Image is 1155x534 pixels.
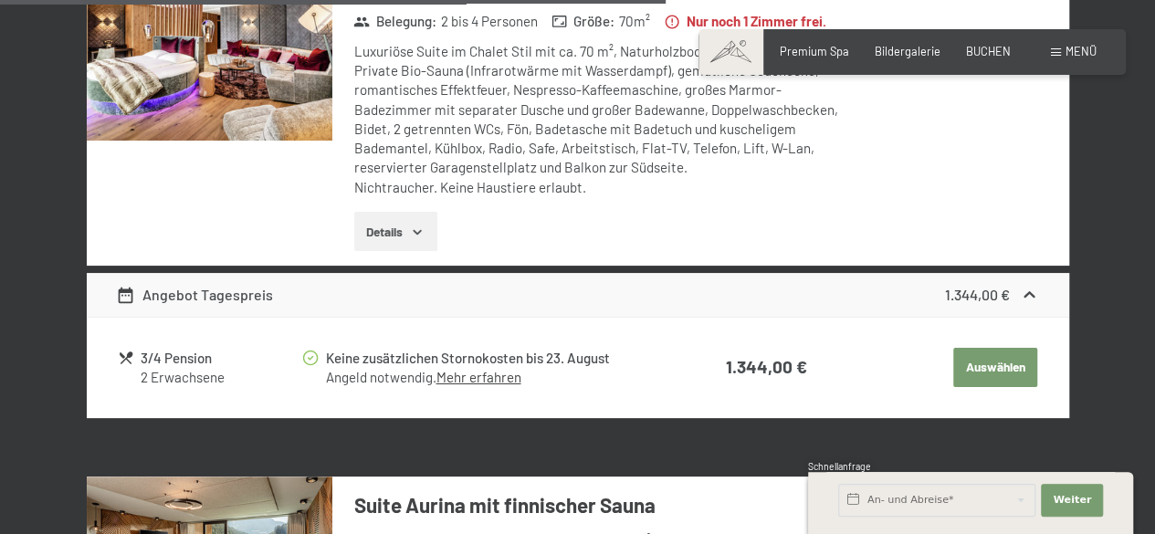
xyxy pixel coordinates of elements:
[780,44,849,58] a: Premium Spa
[1066,44,1097,58] span: Menü
[354,42,848,197] div: Luxuriöse Suite im Chalet Stil mit ca. 70 m², Naturholzboden, rundes Doppelbett, Private Bio-Saun...
[619,12,650,31] span: 70 m²
[436,369,520,385] a: Mehr erfahren
[325,348,667,369] div: Keine zusätzlichen Stornokosten bis 23. August
[1041,484,1103,517] button: Weiter
[354,212,437,252] button: Details
[353,12,436,31] strong: Belegung :
[726,356,807,377] strong: 1.344,00 €
[551,12,615,31] strong: Größe :
[875,44,940,58] a: Bildergalerie
[141,348,300,369] div: 3/4 Pension
[966,44,1011,58] a: BUCHEN
[664,12,826,31] strong: Nur noch 1 Zimmer frei.
[953,348,1037,388] button: Auswählen
[440,12,537,31] span: 2 bis 4 Personen
[116,284,273,306] div: Angebot Tagespreis
[944,286,1009,303] strong: 1.344,00 €
[354,491,848,519] h3: Suite Aurina mit finnischer Sauna
[141,368,300,387] div: 2 Erwachsene
[1053,493,1091,508] span: Weiter
[325,368,667,387] div: Angeld notwendig.
[87,273,1069,317] div: Angebot Tagespreis1.344,00 €
[808,461,871,472] span: Schnellanfrage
